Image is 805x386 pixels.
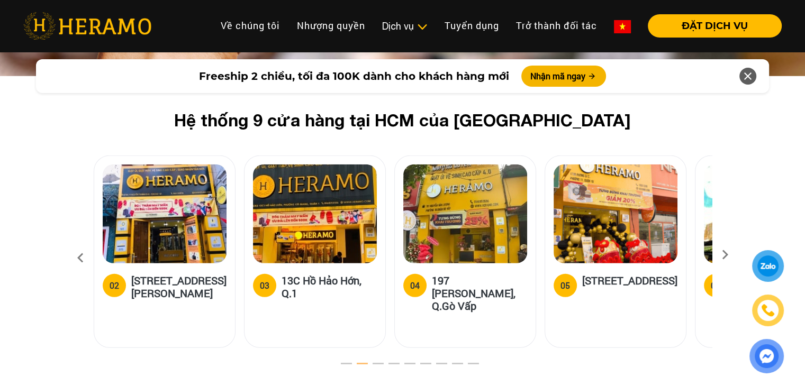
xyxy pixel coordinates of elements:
img: subToggleIcon [417,22,428,32]
div: 06 [711,279,720,292]
a: Về chúng tôi [212,14,288,37]
button: 8 [445,361,456,372]
h5: [STREET_ADDRESS] [582,274,677,295]
button: 7 [429,361,440,372]
a: Tuyển dụng [436,14,508,37]
div: 05 [560,279,570,292]
button: 3 [366,361,376,372]
img: vn-flag.png [614,20,631,33]
h5: [STREET_ADDRESS][PERSON_NAME] [131,274,227,299]
div: 02 [110,279,119,292]
img: heramo-197-nguyen-van-luong [403,164,527,263]
a: ĐẶT DỊCH VỤ [639,21,782,31]
button: ĐẶT DỊCH VỤ [648,14,782,38]
img: heramo-13c-ho-hao-hon-quan-1 [253,164,377,263]
button: 4 [382,361,392,372]
button: 2 [350,361,360,372]
h5: 13C Hồ Hảo Hớn, Q.1 [282,274,377,299]
span: Freeship 2 chiều, tối đa 100K dành cho khách hàng mới [198,68,509,84]
img: heramo-179b-duong-3-thang-2-phuong-11-quan-10 [554,164,677,263]
button: 9 [461,361,472,372]
button: Nhận mã ngay [521,66,606,87]
a: phone-icon [754,296,782,325]
a: Trở thành đối tác [508,14,605,37]
button: 6 [413,361,424,372]
img: heramo-logo.png [23,12,151,40]
a: Nhượng quyền [288,14,374,37]
h2: Hệ thống 9 cửa hàng tại HCM của [GEOGRAPHIC_DATA] [111,110,695,130]
div: 03 [260,279,269,292]
img: phone-icon [762,305,774,316]
img: heramo-18a-71-nguyen-thi-minh-khai-quan-1 [103,164,227,263]
button: 1 [334,361,345,372]
h5: 197 [PERSON_NAME], Q.Gò Vấp [432,274,527,312]
div: Dịch vụ [382,19,428,33]
div: 04 [410,279,420,292]
button: 5 [397,361,408,372]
